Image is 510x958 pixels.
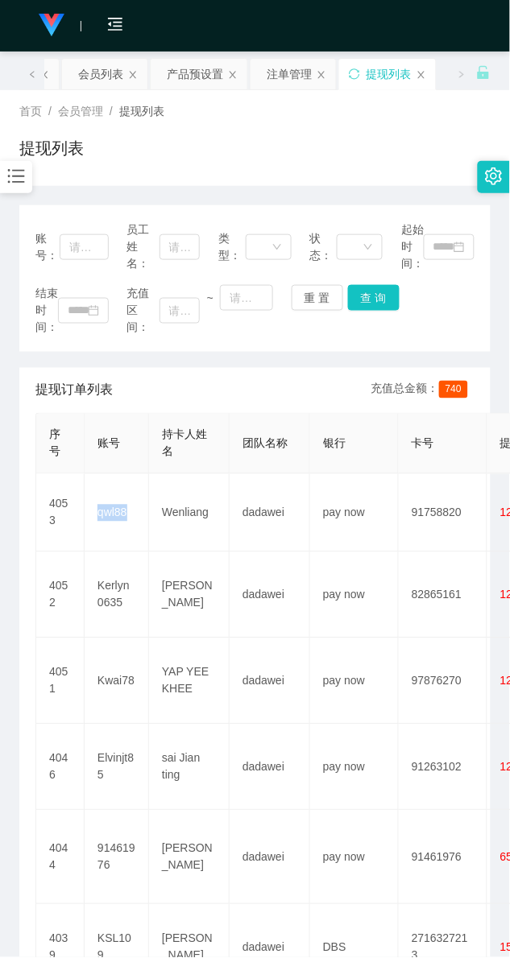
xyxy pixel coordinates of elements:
img: logo.9652507e.png [39,14,64,36]
td: pay now [310,552,399,638]
td: Kwai78 [85,638,149,725]
i: 图标: sync [349,68,360,80]
input: 请输入 [160,234,201,260]
i: 图标: down [272,242,282,254]
td: Wenliang [149,474,230,552]
span: 充值区间： [127,285,160,336]
td: dadawei [230,725,310,811]
h1: 提现列表 [19,136,84,160]
span: 团队名称 [243,437,288,450]
span: 740 [439,381,468,398]
td: pay now [310,725,399,811]
span: 序号 [49,428,60,458]
td: 97876270 [399,638,487,725]
td: 91758820 [399,474,487,552]
td: pay now [310,638,399,725]
div: 注单管理 [267,59,312,89]
span: 卡号 [412,437,434,450]
td: 4053 [36,474,85,552]
i: 图标: calendar [88,305,99,316]
div: 提现列表 [367,59,412,89]
i: 图标: setting [485,167,503,185]
td: dadawei [230,811,310,905]
div: 会员列表 [78,59,123,89]
td: qwl88 [85,474,149,552]
input: 请输入最小值为 [160,298,201,324]
span: 起始时间： [401,221,424,272]
td: pay now [310,811,399,905]
td: pay now [310,474,399,552]
i: 图标: close [317,70,326,80]
td: 4052 [36,552,85,638]
td: 91461976 [85,811,149,905]
i: 图标: left [28,70,36,78]
span: 提现列表 [119,105,164,118]
td: dadawei [230,552,310,638]
span: / [110,105,113,118]
td: 82865161 [399,552,487,638]
i: 图标: calendar [454,242,465,253]
td: 4044 [36,811,85,905]
span: 首页 [19,105,42,118]
td: dadawei [230,638,310,725]
div: 产品预设置 [167,59,223,89]
button: 查 询 [348,285,400,311]
span: 账号 [97,437,120,450]
span: 持卡人姓名 [162,428,207,458]
input: 请输入 [60,234,109,260]
i: 图标: menu-fold [88,1,143,52]
i: 图标: close [128,70,138,80]
span: / [48,105,52,118]
i: 图标: unlock [476,65,491,80]
span: ~ [200,290,220,307]
td: YAP YEE KHEE [149,638,230,725]
i: 图标: down [363,242,373,254]
td: 4051 [36,638,85,725]
span: 状态： [310,230,338,264]
span: 提现订单列表 [35,381,113,400]
span: 类型： [218,230,246,264]
span: 员工姓名： [127,221,160,272]
i: 图标: close [228,70,238,80]
span: 账号： [35,230,60,264]
i: 图标: right [458,70,466,78]
span: 银行 [323,437,346,450]
td: 4046 [36,725,85,811]
button: 重 置 [292,285,343,311]
span: 会员管理 [58,105,103,118]
td: 91461976 [399,811,487,905]
td: sai Jian ting [149,725,230,811]
div: 充值总金额： [371,381,475,400]
td: [PERSON_NAME] [149,811,230,905]
i: 图标: bars [6,166,27,187]
td: Kerlyn0635 [85,552,149,638]
td: [PERSON_NAME] [149,552,230,638]
td: Elvinjt85 [85,725,149,811]
span: 结束时间： [35,285,58,336]
input: 请输入最大值为 [220,285,273,311]
td: 91263102 [399,725,487,811]
i: 图标: close [417,70,426,80]
td: dadawei [230,474,310,552]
